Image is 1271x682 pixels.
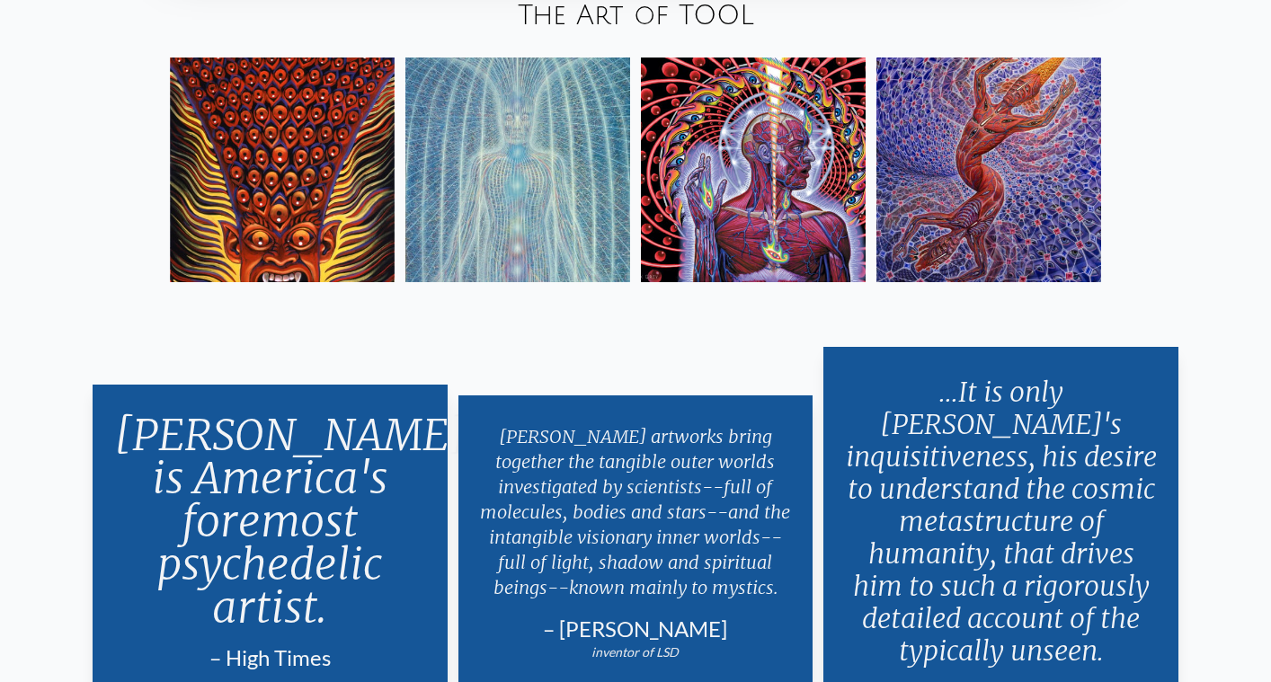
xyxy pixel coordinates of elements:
[480,615,792,643] div: – [PERSON_NAME]
[518,1,754,31] a: The Art of TOOL
[845,368,1157,674] p: ...It is only [PERSON_NAME]'s inquisitiveness, his desire to understand the cosmic metastructure ...
[480,417,792,607] p: [PERSON_NAME] artworks bring together the tangible outer worlds investigated by scientists--full ...
[591,644,679,660] em: inventor of LSD
[114,406,426,636] p: [PERSON_NAME] is America's foremost psychedelic artist.
[114,643,426,672] div: – High Times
